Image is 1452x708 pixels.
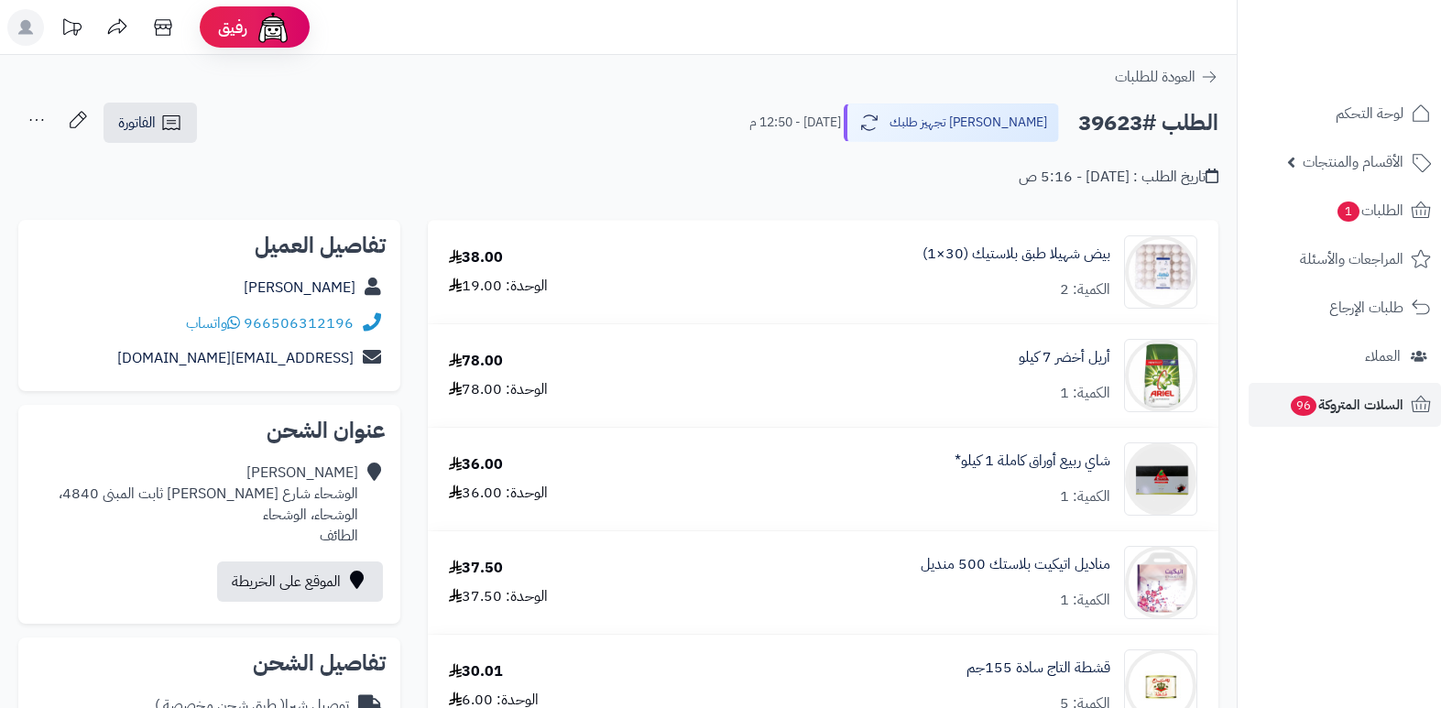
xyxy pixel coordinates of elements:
button: [PERSON_NAME] تجهيز طلبك [844,103,1059,142]
a: تحديثات المنصة [49,9,94,50]
img: ai-face.png [255,9,291,46]
div: الكمية: 1 [1060,590,1110,611]
span: الفاتورة [118,112,156,134]
img: 1665057478-%D8%A7%D8%AA%D9%8A%D9%83%D9%8A%D8%AA10%20500x-90x90.png [1125,546,1196,619]
div: 36.00 [449,454,503,475]
a: طلبات الإرجاع [1249,286,1441,330]
a: واتساب [186,312,240,334]
a: السلات المتروكة96 [1249,383,1441,427]
a: [PERSON_NAME] [244,277,355,299]
div: الكمية: 2 [1060,279,1110,300]
a: العودة للطلبات [1115,66,1218,88]
span: الطلبات [1336,198,1403,223]
img: 405710949712c0392534f44acc83ed2d5e7a-90x90.png [1125,442,1196,516]
img: 1675684955-wfeDwBLintiysxtkjbjGXV1IEzzjcamGVTyCW8by%20(1)-90x90.jpg [1125,339,1196,412]
div: الوحدة: 78.00 [449,379,548,400]
h2: الطلب #39623 [1078,104,1218,142]
a: قشطة التاج سادة 155جم [966,658,1110,679]
div: 30.01 [449,661,503,682]
h2: تفاصيل الشحن [33,652,386,674]
div: [PERSON_NAME] الوشحاء شارع [PERSON_NAME] ثابت المبنى 4840، الوشحاء، الوشحاء الطائف [59,463,358,546]
small: [DATE] - 12:50 م [749,114,841,132]
div: الكمية: 1 [1060,383,1110,404]
div: 38.00 [449,247,503,268]
span: طلبات الإرجاع [1329,295,1403,321]
span: العملاء [1365,343,1401,369]
a: لوحة التحكم [1249,92,1441,136]
a: الفاتورة [104,103,197,143]
span: العودة للطلبات [1115,66,1195,88]
span: 96 [1291,396,1317,417]
span: المراجعات والأسئلة [1300,246,1403,272]
a: [EMAIL_ADDRESS][DOMAIN_NAME] [117,347,354,369]
h2: تفاصيل العميل [33,234,386,256]
a: العملاء [1249,334,1441,378]
a: الطلبات1 [1249,189,1441,233]
a: شاي ربيع أوراق كاملة 1 كيلو* [955,451,1110,472]
div: 78.00 [449,351,503,372]
div: الوحدة: 36.00 [449,483,548,504]
div: الوحدة: 19.00 [449,276,548,297]
a: بيض شهيلا طبق بلاستيك (30×1) [923,244,1110,265]
a: أريل أخضر 7 كيلو [1019,347,1110,368]
a: الموقع على الخريطة [217,561,383,602]
img: logo-2.png [1327,41,1435,80]
a: المراجعات والأسئلة [1249,237,1441,281]
div: الكمية: 1 [1060,486,1110,507]
div: 37.50 [449,558,503,579]
span: الأقسام والمنتجات [1303,149,1403,175]
span: رفيق [218,16,247,38]
h2: عنوان الشحن [33,419,386,441]
a: مناديل اتيكيت بلاستك 500 منديل [921,554,1110,575]
a: 966506312196 [244,312,354,334]
span: لوحة التحكم [1336,101,1403,126]
div: تاريخ الطلب : [DATE] - 5:16 ص [1019,167,1218,188]
img: 1698054438-IMG_6916-90x90.jpeg [1125,235,1196,309]
span: السلات المتروكة [1289,392,1403,418]
div: الوحدة: 37.50 [449,586,548,607]
span: 1 [1337,202,1360,223]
